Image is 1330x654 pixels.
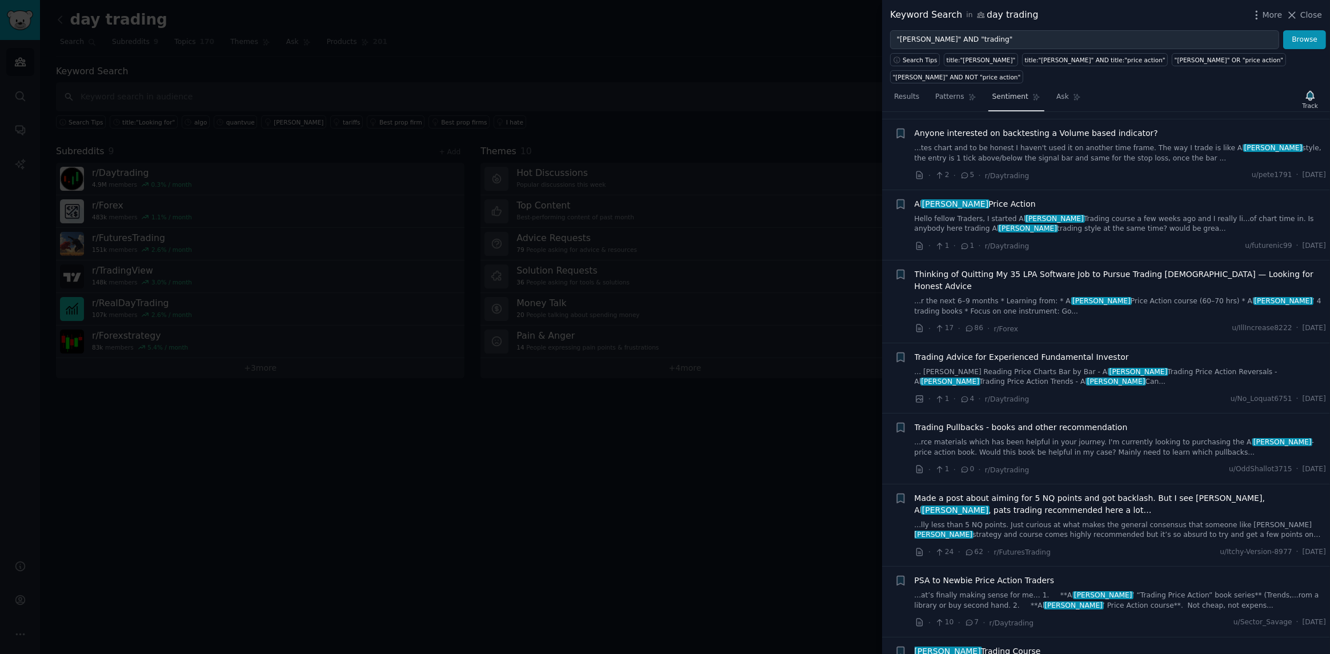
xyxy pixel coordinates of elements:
span: u/pete1791 [1252,170,1292,180]
span: [DATE] [1303,394,1326,404]
span: · [979,240,981,252]
span: Sentiment [992,92,1028,102]
a: ...rce materials which has been helpful in your journey. I'm currently looking to purchasing the ... [915,438,1327,458]
span: r/FuturesTrading [994,548,1051,556]
a: Trading Advice for Experienced Fundamental Investor [915,351,1129,363]
a: ...lly less than 5 NQ points. Just curious at what makes the general consensus that someone like ... [915,520,1327,540]
button: Browse [1283,30,1326,50]
span: 17 [935,323,954,334]
span: [PERSON_NAME] [921,505,990,515]
span: 1 [935,464,949,475]
a: Trading Pullbacks - books and other recommendation [915,422,1128,434]
span: · [1296,394,1299,404]
div: "[PERSON_NAME]" OR "price action" [1175,56,1284,64]
span: [PERSON_NAME] [1025,215,1085,223]
a: Sentiment [988,88,1044,111]
a: PSA to Newbie Price Action Traders [915,575,1055,587]
span: u/IllIncrease8222 [1232,323,1292,334]
span: · [1296,617,1299,628]
span: r/Daytrading [990,619,1033,627]
span: · [987,546,990,558]
a: ... [PERSON_NAME] Reading Price Charts Bar by Bar - Al[PERSON_NAME]Trading Price Action Reversals... [915,367,1327,387]
span: [DATE] [1303,323,1326,334]
span: 2 [935,170,949,180]
span: [PERSON_NAME] [1071,297,1131,305]
span: u/Sector_Savage [1233,617,1292,628]
a: ...r the next 6–9 months * Learning from: * Al[PERSON_NAME]Price Action course (60–70 hrs) * Al[P... [915,296,1327,316]
span: 5 [960,170,974,180]
span: Search Tips [903,56,938,64]
span: [DATE] [1303,547,1326,557]
span: Made a post about aiming for 5 NQ points and got backlash. But I see [PERSON_NAME], Al , pats tra... [915,492,1327,516]
span: 24 [935,547,954,557]
a: Patterns [931,88,980,111]
span: · [954,240,956,252]
div: title:"[PERSON_NAME]" [947,56,1016,64]
a: "[PERSON_NAME]" AND NOT "price action" [890,70,1023,83]
span: 7 [964,617,979,628]
span: in [966,10,972,21]
span: [DATE] [1303,170,1326,180]
span: · [1296,241,1299,251]
a: Made a post about aiming for 5 NQ points and got backlash. But I see [PERSON_NAME], Al[PERSON_NAM... [915,492,1327,516]
span: · [958,323,960,335]
span: [PERSON_NAME] [1044,601,1104,609]
span: Results [894,92,919,102]
a: ...tes chart and to be honest I haven't used it on another time frame. The way I trade is like Al... [915,143,1327,163]
span: 62 [964,547,983,557]
div: Keyword Search day trading [890,8,1039,22]
span: [PERSON_NAME] [921,199,990,208]
span: r/Daytrading [985,466,1029,474]
span: [PERSON_NAME] [914,531,974,539]
a: title:"[PERSON_NAME]" AND title:"price action" [1022,53,1168,66]
span: · [1296,170,1299,180]
span: · [928,170,931,182]
span: Ask [1056,92,1069,102]
span: 1 [935,241,949,251]
span: · [954,464,956,476]
span: · [1296,323,1299,334]
div: "[PERSON_NAME]" AND NOT "price action" [893,73,1021,81]
button: Search Tips [890,53,940,66]
div: title:"[PERSON_NAME]" AND title:"price action" [1025,56,1165,64]
button: Track [1299,87,1322,111]
span: r/Forex [994,325,1019,333]
span: · [1296,464,1299,475]
span: · [928,393,931,405]
span: r/Daytrading [985,395,1029,403]
span: u/OddShallot3715 [1229,464,1292,475]
span: · [928,464,931,476]
span: · [928,323,931,335]
button: Close [1286,9,1322,21]
span: · [983,617,985,629]
span: · [1296,547,1299,557]
span: [PERSON_NAME] [1073,591,1133,599]
a: Ask [1052,88,1085,111]
a: "[PERSON_NAME]" OR "price action" [1172,53,1286,66]
span: · [987,323,990,335]
span: More [1263,9,1283,21]
div: Track [1303,102,1318,110]
span: u/No_Loquat6751 [1231,394,1292,404]
a: Al[PERSON_NAME]Price Action [915,198,1036,210]
span: · [928,240,931,252]
button: More [1251,9,1283,21]
span: Close [1300,9,1322,21]
span: 4 [960,394,974,404]
span: Patterns [935,92,964,102]
a: title:"[PERSON_NAME]" [944,53,1018,66]
span: · [928,546,931,558]
a: Anyone interested on backtesting a Volume based indicator? [915,127,1158,139]
span: · [928,617,931,629]
span: Al Price Action [915,198,1036,210]
span: · [979,393,981,405]
span: [DATE] [1303,464,1326,475]
span: Thinking of Quitting My 35 LPA Software Job to Pursue Trading [DEMOGRAPHIC_DATA] — Looking for Ho... [915,268,1327,292]
span: 1 [935,394,949,404]
a: Results [890,88,923,111]
span: · [954,393,956,405]
span: 1 [960,241,974,251]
